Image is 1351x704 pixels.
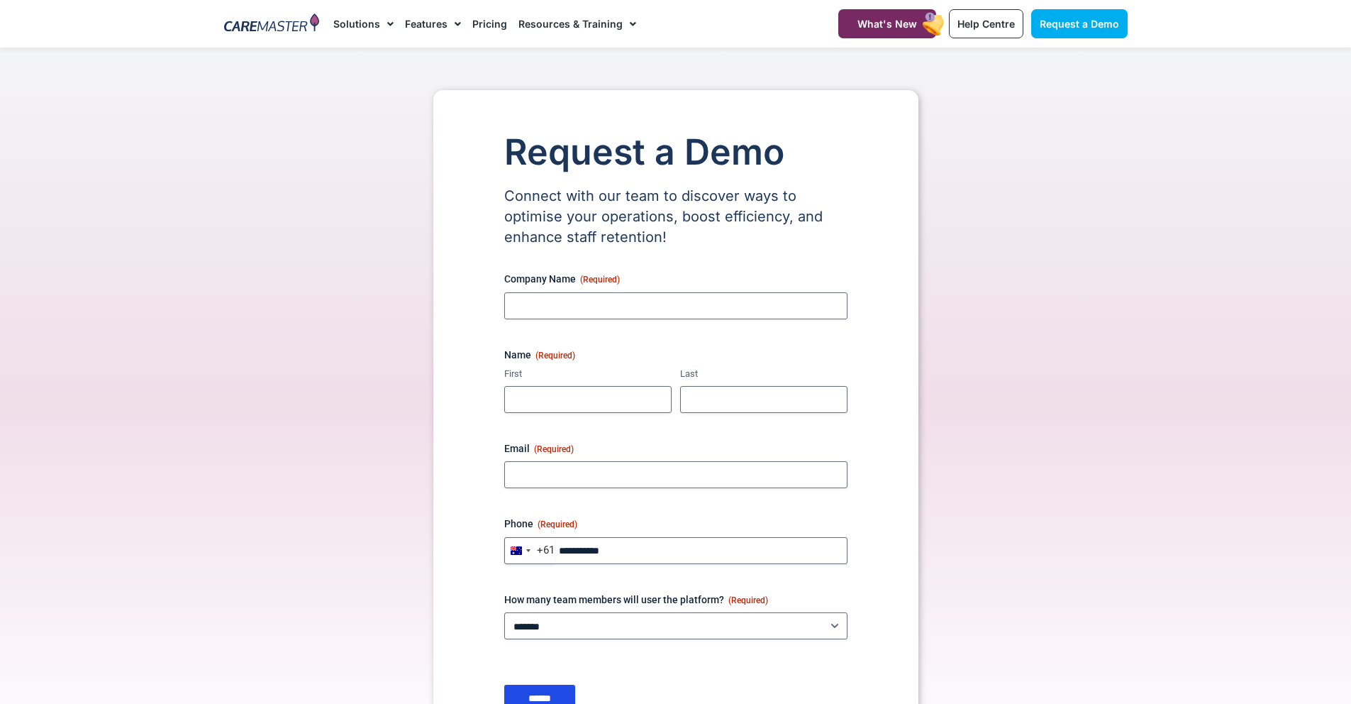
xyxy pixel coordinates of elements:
span: Help Centre [957,18,1015,30]
label: Email [504,441,847,456]
span: (Required) [728,595,768,605]
p: Connect with our team to discover ways to optimise your operations, boost efficiency, and enhance... [504,186,847,248]
span: Request a Demo [1040,18,1119,30]
a: What's New [838,9,936,38]
legend: Name [504,348,575,362]
label: Company Name [504,272,847,286]
label: How many team members will user the platform? [504,593,847,607]
span: What's New [857,18,917,30]
span: (Required) [534,444,574,454]
label: First [504,368,672,381]
label: Phone [504,517,847,531]
div: +61 [537,545,555,556]
span: (Required) [535,351,575,361]
label: Last [680,368,847,381]
span: (Required) [538,519,577,529]
img: CareMaster Logo [224,13,320,35]
button: Selected country [505,537,555,564]
span: (Required) [580,275,620,285]
a: Request a Demo [1031,9,1128,38]
a: Help Centre [949,9,1023,38]
h1: Request a Demo [504,133,847,172]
